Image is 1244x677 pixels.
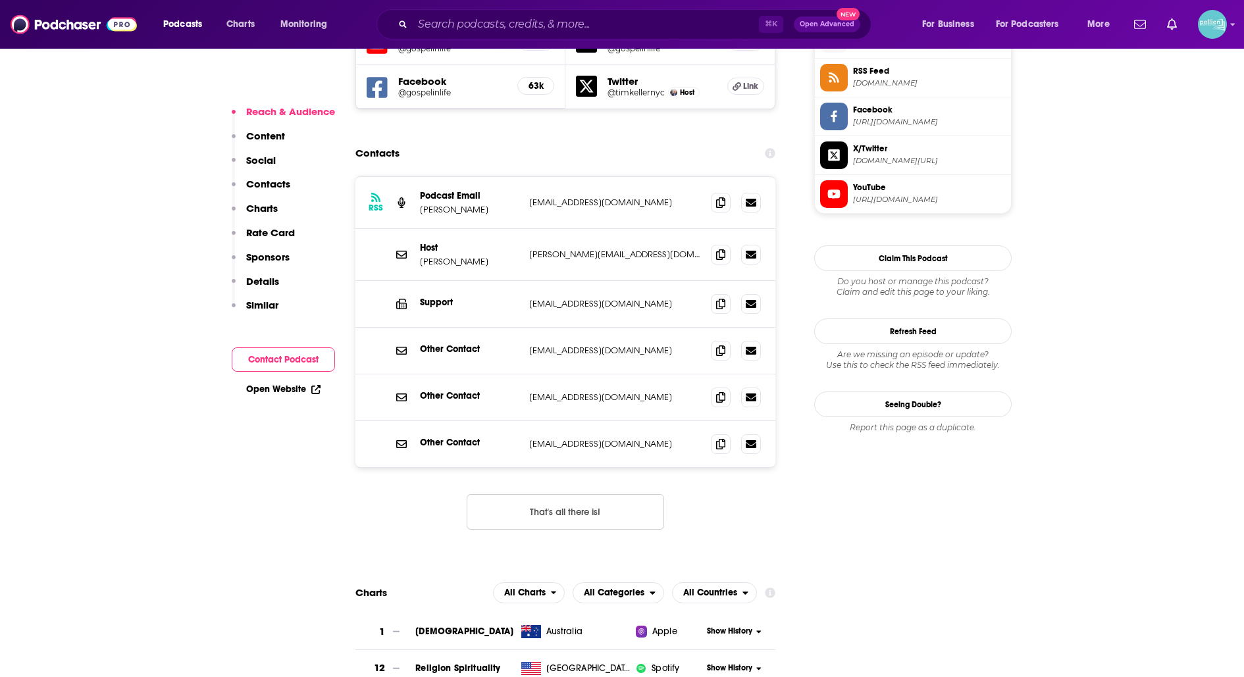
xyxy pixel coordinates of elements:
a: Religion Spirituality [415,663,500,674]
button: Claim This Podcast [814,245,1012,271]
p: Rate Card [246,226,295,239]
a: Seeing Double? [814,391,1012,417]
a: Show notifications dropdown [1129,13,1151,36]
img: iconImage [636,663,646,674]
span: Open Advanced [800,21,854,28]
p: [EMAIL_ADDRESS][DOMAIN_NAME] [529,345,700,356]
button: Content [232,130,285,154]
p: Similar [246,299,278,311]
p: Host [420,242,519,253]
span: All Countries [683,588,737,597]
span: https://www.facebook.com/gospelinlife [853,117,1006,127]
h3: RSS [369,203,383,213]
h2: Contacts [355,141,400,166]
p: Other Contact [420,437,519,448]
button: Social [232,154,276,178]
button: open menu [1078,14,1126,35]
button: Nothing here. [467,494,664,530]
a: [GEOGRAPHIC_DATA] [516,662,636,675]
p: Charts [246,202,278,214]
h2: Platforms [493,582,565,603]
span: RSS Feed [853,65,1006,77]
img: Timothy Keller [670,89,677,96]
p: [EMAIL_ADDRESS][DOMAIN_NAME] [529,438,700,449]
button: open menu [913,14,991,35]
button: Show History [703,663,766,674]
a: X/Twitter[DOMAIN_NAME][URL] [820,141,1006,169]
span: Charts [226,15,255,34]
button: Refresh Feed [814,318,1012,344]
a: Show notifications dropdown [1162,13,1182,36]
span: New [837,8,860,20]
button: Details [232,275,279,299]
p: Details [246,275,279,288]
span: Link [743,81,758,91]
p: Sponsors [246,251,290,263]
span: United States [546,662,632,675]
a: [DEMOGRAPHIC_DATA] [415,626,513,637]
button: open menu [573,582,664,603]
a: Facebook[URL][DOMAIN_NAME] [820,103,1006,130]
button: Show History [703,626,766,637]
p: Other Contact [420,390,519,401]
div: Report this page as a duplicate. [814,422,1012,433]
span: Logged in as JessicaPellien [1198,10,1227,39]
button: open menu [493,582,565,603]
div: Search podcasts, credits, & more... [389,9,884,39]
button: Contact Podcast [232,347,335,372]
p: [EMAIL_ADDRESS][DOMAIN_NAME] [529,391,700,403]
p: Podcast Email [420,190,519,201]
button: Show profile menu [1198,10,1227,39]
span: Show History [707,626,752,637]
p: Contacts [246,178,290,190]
span: Spotify [652,662,679,675]
span: Facebook [853,104,1006,116]
span: twitter.com/gospelinlife [853,156,1006,166]
button: open menu [987,14,1078,35]
span: ⌘ K [759,16,783,33]
div: Are we missing an episode or update? Use this to check the RSS feed immediately. [814,349,1012,370]
img: Podchaser - Follow, Share and Rate Podcasts [11,12,137,37]
button: open menu [154,14,219,35]
span: More [1087,15,1110,34]
button: Open AdvancedNew [794,16,860,32]
h5: @gospelinlife [398,88,507,97]
a: Apple [636,625,702,638]
h5: @timkellernyc [608,88,665,97]
p: Support [420,297,519,308]
span: Apple [652,625,677,638]
span: Show History [707,663,752,674]
span: All Charts [504,588,546,597]
h5: 63k [529,80,543,91]
span: Podcasts [163,15,202,34]
p: [EMAIL_ADDRESS][DOMAIN_NAME] [529,197,700,208]
button: open menu [271,14,344,35]
button: open menu [672,582,757,603]
span: Do you host or manage this podcast? [814,276,1012,287]
a: 1 [355,614,415,650]
a: Australia [516,625,636,638]
span: feed.podbean.com [853,78,1006,88]
h5: Facebook [398,75,507,88]
a: Link [727,78,764,95]
button: Contacts [232,178,290,202]
span: X/Twitter [853,143,1006,155]
a: Open Website [246,384,321,395]
p: [PERSON_NAME] [420,256,519,267]
p: Other Contact [420,343,519,355]
h3: 1 [379,624,385,639]
span: Monitoring [280,15,327,34]
a: YouTube[URL][DOMAIN_NAME] [820,180,1006,208]
p: [PERSON_NAME] [420,204,519,215]
h2: Countries [672,582,757,603]
span: Australia [546,625,583,638]
p: Content [246,130,285,142]
h2: Categories [573,582,664,603]
span: For Podcasters [996,15,1059,34]
p: [PERSON_NAME][EMAIL_ADDRESS][DOMAIN_NAME] [529,249,700,260]
h3: 12 [374,661,385,676]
